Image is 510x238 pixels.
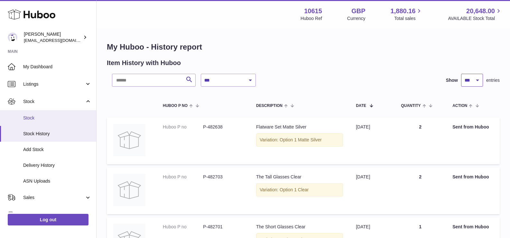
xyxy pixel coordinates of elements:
div: Currency [347,15,366,22]
span: Action [452,104,467,108]
span: AVAILABLE Stock Total [448,15,502,22]
dd: P-482701 [203,224,243,230]
img: no-photo.jpg [113,174,145,206]
strong: GBP [351,7,365,15]
div: Variation: Option 1 Clear [256,183,343,196]
span: Delivery History [23,162,91,168]
strong: Sent from Huboo [452,224,489,229]
div: Variation: Option 1 Matte Silver [256,133,343,147]
td: [DATE] [349,167,394,214]
span: Add Stock [23,147,91,153]
dd: P-482703 [203,174,243,180]
label: Show [446,77,458,83]
span: Description [256,104,283,108]
img: fulfillment@fable.com [8,33,17,42]
dt: Huboo P no [163,124,203,130]
span: entries [486,77,500,83]
span: ASN Uploads [23,178,91,184]
span: Quantity [401,104,421,108]
span: Listings [23,81,85,87]
strong: Sent from Huboo [452,124,489,129]
span: Orders [23,212,85,218]
a: 1,880.16 Total sales [391,7,423,22]
dt: Huboo P no [163,174,203,180]
span: Total sales [394,15,423,22]
td: Flatware Set Matte Silver [250,118,349,164]
span: Stock [23,99,85,105]
dd: P-482638 [203,124,243,130]
div: [PERSON_NAME] [24,31,82,43]
span: Date [356,104,366,108]
span: 1,880.16 [391,7,416,15]
td: 2 [394,118,446,164]
dt: Huboo P no [163,224,203,230]
a: 20,648.00 AVAILABLE Stock Total [448,7,502,22]
span: 20,648.00 [466,7,495,15]
div: Huboo Ref [301,15,322,22]
td: The Tall Glasses Clear [250,167,349,214]
span: [EMAIL_ADDRESS][DOMAIN_NAME] [24,38,95,43]
h2: Item History with Huboo [107,59,181,67]
span: Stock [23,115,91,121]
span: My Dashboard [23,64,91,70]
h1: My Huboo - History report [107,42,500,52]
span: Sales [23,195,85,201]
a: Log out [8,214,88,225]
img: no-photo.jpg [113,124,145,156]
strong: 10615 [304,7,322,15]
td: 2 [394,167,446,214]
span: Huboo P no [163,104,188,108]
span: Stock History [23,131,91,137]
td: [DATE] [349,118,394,164]
strong: Sent from Huboo [452,174,489,179]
